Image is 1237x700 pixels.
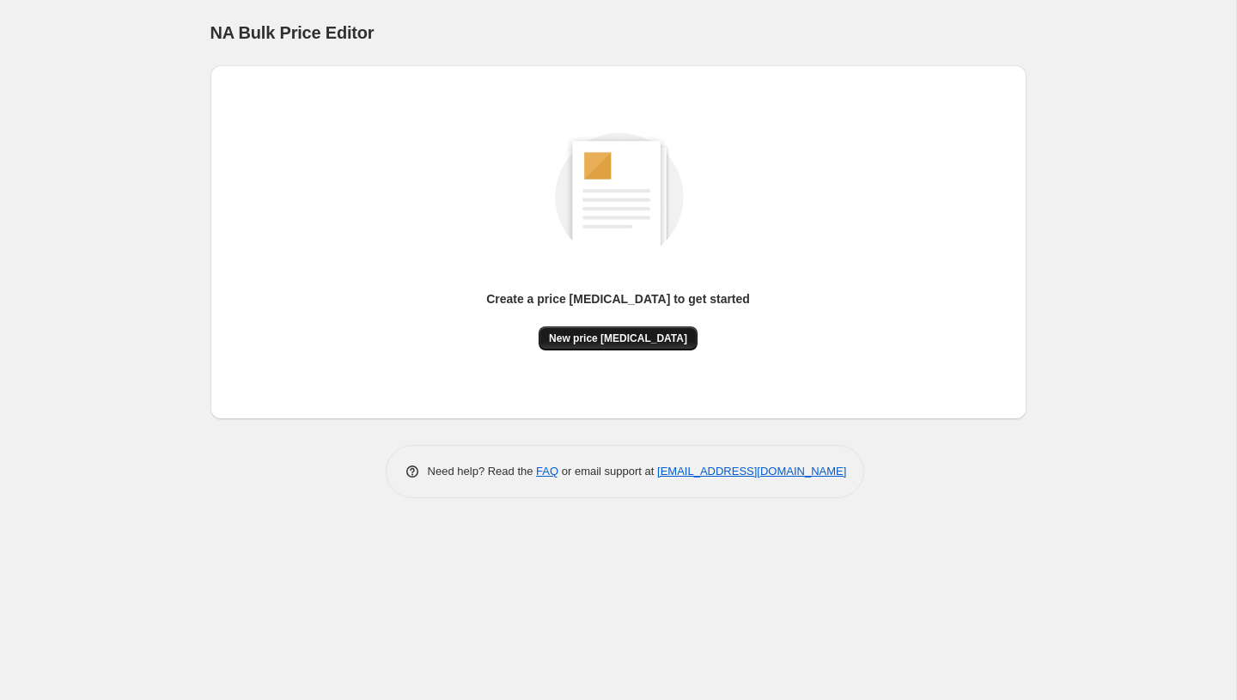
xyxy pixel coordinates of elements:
span: or email support at [558,465,657,478]
span: NA Bulk Price Editor [210,23,375,42]
a: [EMAIL_ADDRESS][DOMAIN_NAME] [657,465,846,478]
span: New price [MEDICAL_DATA] [549,332,687,345]
a: FAQ [536,465,558,478]
button: New price [MEDICAL_DATA] [539,326,698,350]
p: Create a price [MEDICAL_DATA] to get started [486,290,750,307]
span: Need help? Read the [428,465,537,478]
